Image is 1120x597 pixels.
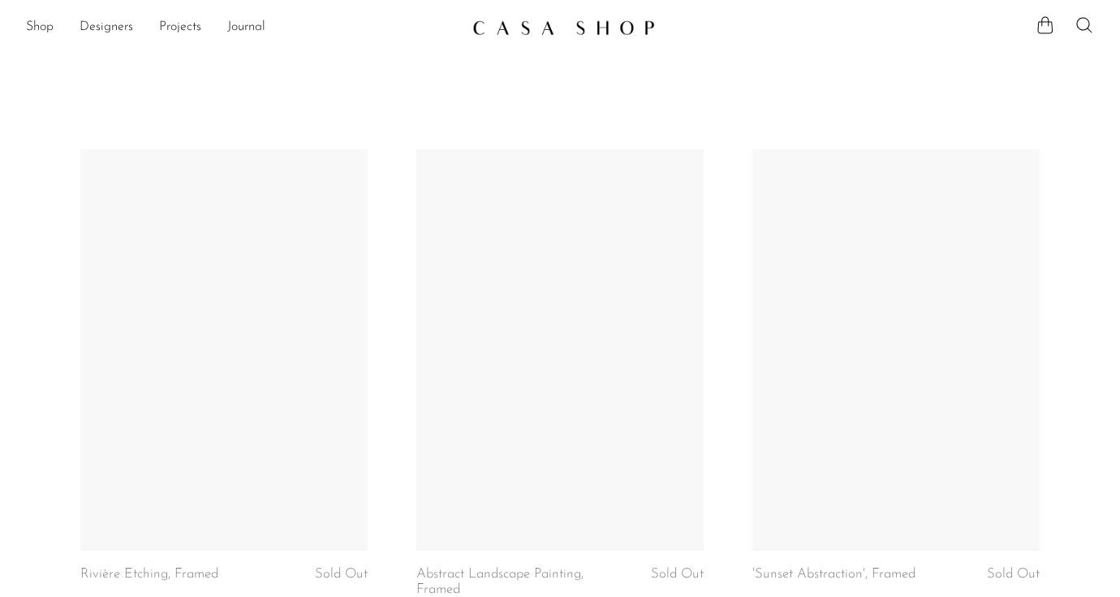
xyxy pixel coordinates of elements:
[752,567,915,582] a: 'Sunset Abstraction', Framed
[26,14,459,41] nav: Desktop navigation
[227,17,265,38] a: Journal
[987,567,1040,581] span: Sold Out
[26,14,459,41] ul: NEW HEADER MENU
[80,567,218,582] a: Rivière Etching, Framed
[26,17,54,38] a: Shop
[159,17,201,38] a: Projects
[315,567,368,581] span: Sold Out
[651,567,704,581] span: Sold Out
[416,567,608,597] a: Abstract Landscape Painting, Framed
[80,17,133,38] a: Designers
